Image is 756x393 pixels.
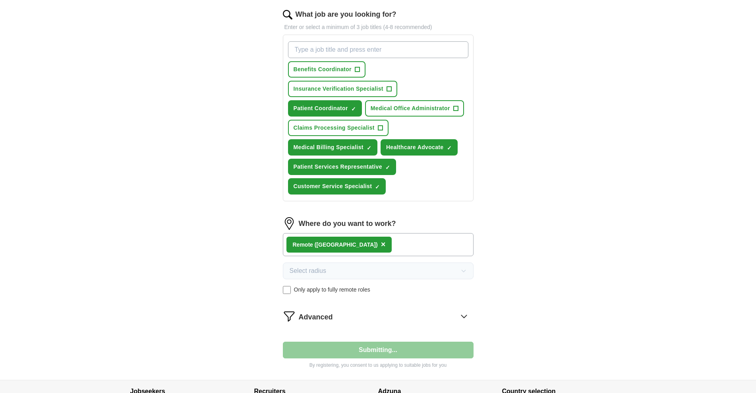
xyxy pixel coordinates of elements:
button: Insurance Verification Specialist [288,81,397,97]
span: Medical Billing Specialist [294,143,363,152]
button: Patient Coordinator✓ [288,100,362,117]
span: Benefits Coordinator [294,65,352,74]
span: Insurance Verification Specialist [294,85,383,93]
span: ✓ [367,145,371,151]
button: Medical Office Administrator [365,100,464,117]
input: Type a job title and press enter [288,41,468,58]
div: Remote ([GEOGRAPHIC_DATA]) [293,241,378,249]
span: Claims Processing Specialist [294,124,375,132]
label: Where do you want to work? [299,218,396,229]
button: Customer Service Specialist✓ [288,178,386,195]
span: Healthcare Advocate [386,143,444,152]
img: location.png [283,217,296,230]
img: search.png [283,10,292,19]
p: By registering, you consent to us applying to suitable jobs for you [283,362,474,369]
span: Patient Coordinator [294,104,348,113]
button: Claims Processing Specialist [288,120,389,136]
button: × [381,239,386,251]
button: Patient Services Representative✓ [288,159,396,175]
button: Medical Billing Specialist✓ [288,139,377,156]
span: Medical Office Administrator [371,104,450,113]
span: Patient Services Representative [294,163,382,171]
span: ✓ [375,184,380,190]
span: ✓ [351,106,356,112]
img: filter [283,310,296,323]
label: What job are you looking for? [296,9,396,20]
span: Only apply to fully remote roles [294,286,370,294]
span: ✓ [385,164,390,171]
button: Select radius [283,263,474,279]
button: Healthcare Advocate✓ [381,139,458,156]
input: Only apply to fully remote roles [283,286,291,294]
span: × [381,240,386,249]
span: ✓ [447,145,452,151]
span: Select radius [290,266,327,276]
span: Customer Service Specialist [294,182,372,191]
button: Submitting... [283,342,474,358]
p: Enter or select a minimum of 3 job titles (4-8 recommended) [283,23,474,31]
span: Advanced [299,312,333,323]
button: Benefits Coordinator [288,61,365,78]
